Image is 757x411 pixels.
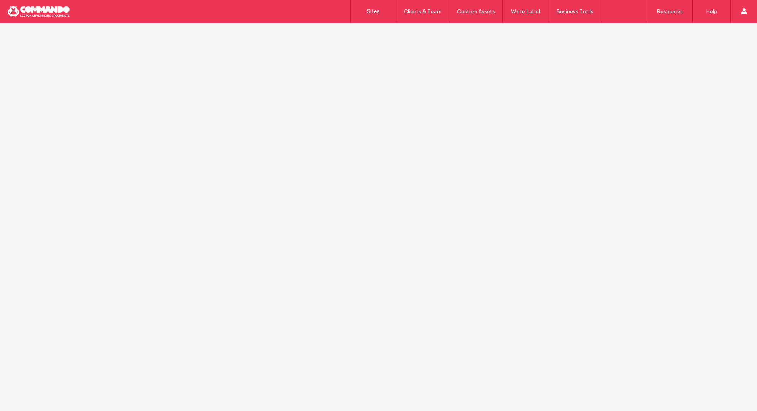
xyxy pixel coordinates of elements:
label: Custom Assets [457,8,495,15]
label: White Label [511,8,540,15]
label: Sites [367,8,380,15]
label: Help [706,8,717,15]
label: Business Tools [556,8,594,15]
label: Resources [657,8,683,15]
label: Clients & Team [404,8,441,15]
label: Stats [617,8,631,15]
